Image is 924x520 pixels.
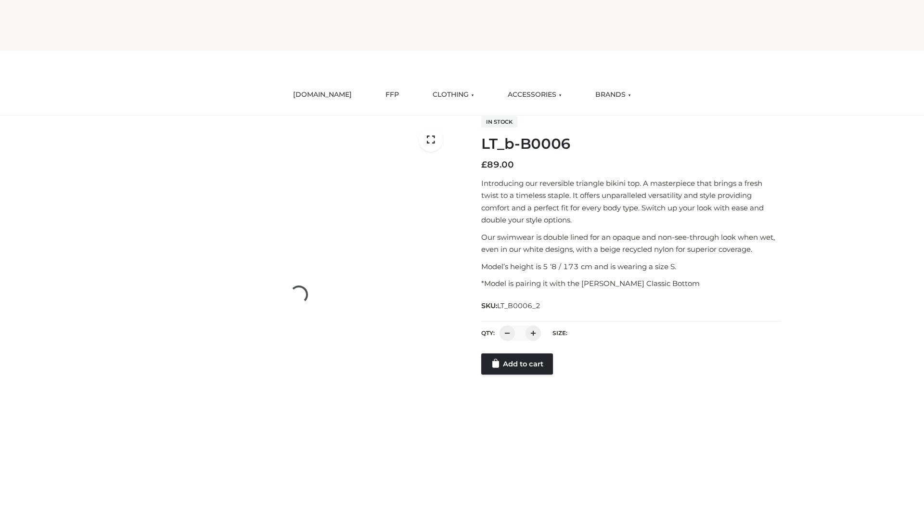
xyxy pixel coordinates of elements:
bdi: 89.00 [481,159,514,170]
a: Add to cart [481,353,553,375]
a: FFP [378,84,406,105]
a: [DOMAIN_NAME] [286,84,359,105]
p: Introducing our reversible triangle bikini top. A masterpiece that brings a fresh twist to a time... [481,177,781,226]
span: £ [481,159,487,170]
label: QTY: [481,329,495,337]
label: Size: [552,329,567,337]
span: SKU: [481,300,541,312]
h1: LT_b-B0006 [481,135,781,153]
p: Model’s height is 5 ‘8 / 173 cm and is wearing a size S. [481,260,781,273]
a: BRANDS [588,84,638,105]
p: Our swimwear is double lined for an opaque and non-see-through look when wet, even in our white d... [481,231,781,256]
p: *Model is pairing it with the [PERSON_NAME] Classic Bottom [481,277,781,290]
span: LT_B0006_2 [497,301,540,310]
a: CLOTHING [425,84,481,105]
span: In stock [481,116,517,128]
a: ACCESSORIES [500,84,569,105]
